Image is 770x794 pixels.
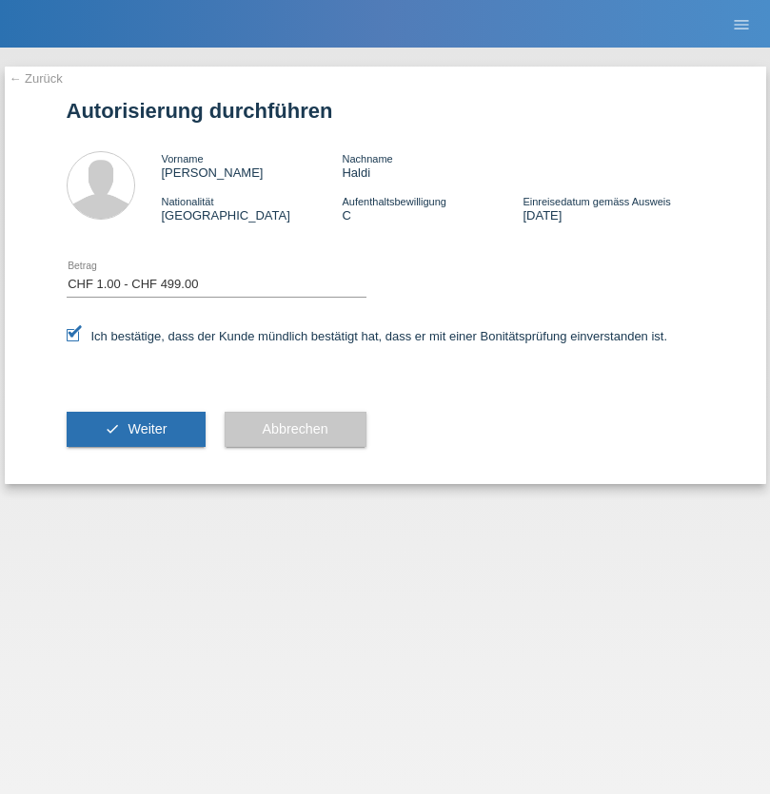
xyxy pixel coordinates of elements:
[342,151,523,180] div: Haldi
[67,412,206,448] button: check Weiter
[105,421,120,436] i: check
[523,194,703,223] div: [DATE]
[162,153,204,165] span: Vorname
[225,412,366,448] button: Abbrechen
[342,196,445,207] span: Aufenthaltsbewilligung
[342,153,392,165] span: Nachname
[162,196,214,207] span: Nationalität
[162,151,343,180] div: [PERSON_NAME]
[732,15,751,34] i: menu
[67,99,704,123] h1: Autorisierung durchführen
[10,71,63,86] a: ← Zurück
[523,196,670,207] span: Einreisedatum gemäss Ausweis
[342,194,523,223] div: C
[67,329,668,343] label: Ich bestätige, dass der Kunde mündlich bestätigt hat, dass er mit einer Bonitätsprüfung einversta...
[128,421,167,436] span: Weiter
[162,194,343,223] div: [GEOGRAPHIC_DATA]
[263,421,328,436] span: Abbrechen
[722,18,760,29] a: menu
